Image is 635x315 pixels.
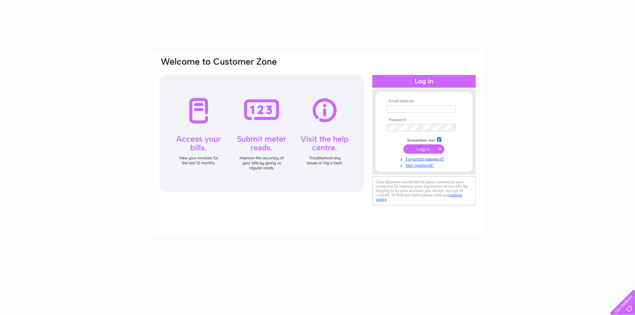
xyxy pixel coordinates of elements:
[372,176,476,205] div: Clear Business would like to place cookies on your computer to improve your experience of the sit...
[376,193,462,202] a: cookies policy
[387,155,463,162] a: Forgotten password?
[385,136,463,143] td: Remember me?
[387,162,463,168] a: Not registered?
[385,99,463,104] th: Email Address:
[403,144,444,154] input: Submit
[385,118,463,122] th: Password:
